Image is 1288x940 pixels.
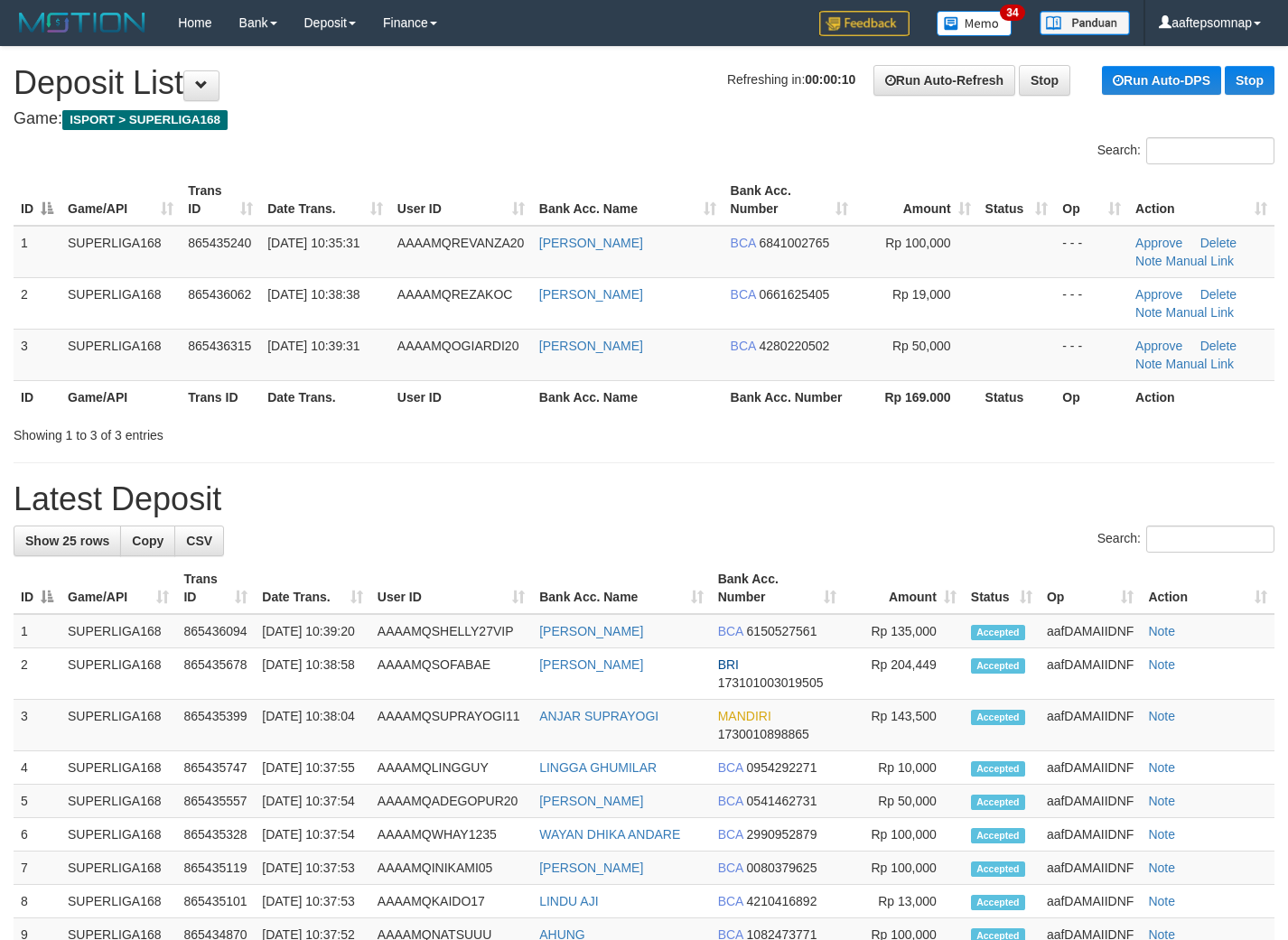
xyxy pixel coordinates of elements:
span: Accepted [971,861,1025,877]
span: Copy 6841002765 to clipboard [760,236,830,250]
span: Accepted [971,658,1025,674]
td: 865435557 [176,785,255,818]
th: Op [1055,380,1128,414]
span: Copy 6150527561 to clipboard [747,624,817,638]
td: - - - [1055,277,1128,329]
td: 3 [14,700,61,751]
td: AAAAMQADEGOPUR20 [370,785,532,818]
a: Note [1148,657,1175,672]
th: Game/API: activate to sort column ascending [61,174,181,226]
a: Manual Link [1166,357,1235,371]
span: Accepted [971,795,1025,810]
td: aafDAMAIIDNF [1040,751,1141,785]
td: - - - [1055,329,1128,380]
td: SUPERLIGA168 [61,329,181,380]
td: aafDAMAIIDNF [1040,614,1141,648]
a: Note [1148,827,1175,842]
span: BRI [718,657,739,672]
td: SUPERLIGA168 [61,885,176,918]
td: SUPERLIGA168 [61,751,176,785]
td: 1 [14,226,61,278]
span: Copy 2990952879 to clipboard [747,827,817,842]
th: Status [978,380,1056,414]
span: 865435240 [188,236,251,250]
img: Feedback.jpg [819,11,910,36]
td: AAAAMQLINGGUY [370,751,532,785]
span: Copy 4280220502 to clipboard [760,339,830,353]
a: Note [1148,794,1175,808]
th: Status: activate to sort column ascending [964,563,1040,614]
img: MOTION_logo.png [14,9,151,36]
th: ID: activate to sort column descending [14,174,61,226]
span: AAAAMQREZAKOC [397,287,513,302]
input: Search: [1146,526,1274,553]
td: 865435678 [176,648,255,700]
a: WAYAN DHIKA ANDARE [539,827,680,842]
span: CSV [186,534,212,548]
td: [DATE] 10:37:54 [255,818,370,852]
a: Note [1135,254,1162,268]
td: SUPERLIGA168 [61,785,176,818]
td: 2 [14,648,61,700]
td: 5 [14,785,61,818]
td: [DATE] 10:39:20 [255,614,370,648]
h1: Latest Deposit [14,481,1274,517]
td: aafDAMAIIDNF [1040,885,1141,918]
span: [DATE] 10:38:38 [267,287,359,302]
span: Refreshing in: [727,72,855,87]
span: BCA [718,760,743,775]
span: 34 [1000,5,1024,21]
th: Bank Acc. Number: activate to sort column ascending [711,563,844,614]
span: Rp 50,000 [892,339,951,353]
th: Bank Acc. Name: activate to sort column ascending [532,563,710,614]
th: Trans ID [181,380,260,414]
a: CSV [174,526,224,556]
span: Rp 19,000 [892,287,951,302]
a: Note [1148,861,1175,875]
td: [DATE] 10:37:53 [255,885,370,918]
th: Action: activate to sort column ascending [1141,563,1274,614]
th: Game/API [61,380,181,414]
span: [DATE] 10:39:31 [267,339,359,353]
span: Copy 0541462731 to clipboard [747,794,817,808]
span: Accepted [971,895,1025,910]
span: Copy 0080379625 to clipboard [747,861,817,875]
th: User ID: activate to sort column ascending [390,174,532,226]
a: [PERSON_NAME] [539,287,643,302]
td: SUPERLIGA168 [61,614,176,648]
td: 865436094 [176,614,255,648]
th: Action: activate to sort column ascending [1128,174,1274,226]
img: panduan.png [1040,11,1130,35]
span: Accepted [971,710,1025,725]
td: aafDAMAIIDNF [1040,852,1141,885]
th: Date Trans.: activate to sort column ascending [260,174,390,226]
th: Amount: activate to sort column ascending [844,563,964,614]
a: Delete [1200,287,1237,302]
span: MANDIRI [718,709,771,723]
span: Copy 1730010898865 to clipboard [718,727,809,741]
td: Rp 204,449 [844,648,964,700]
span: Accepted [971,828,1025,843]
td: SUPERLIGA168 [61,818,176,852]
td: Rp 100,000 [844,818,964,852]
span: Copy 4210416892 to clipboard [747,894,817,908]
span: ISPORT > SUPERLIGA168 [62,110,228,130]
th: Date Trans.: activate to sort column ascending [255,563,370,614]
td: 8 [14,885,61,918]
a: Copy [120,526,175,556]
span: Copy 0661625405 to clipboard [760,287,830,302]
span: BCA [718,861,743,875]
a: Stop [1019,65,1070,96]
td: aafDAMAIIDNF [1040,700,1141,751]
td: AAAAMQINIKAMI05 [370,852,532,885]
h4: Game: [14,110,1274,128]
a: Note [1148,709,1175,723]
td: 3 [14,329,61,380]
td: [DATE] 10:37:54 [255,785,370,818]
td: Rp 50,000 [844,785,964,818]
td: [DATE] 10:38:58 [255,648,370,700]
a: Manual Link [1166,254,1235,268]
th: User ID: activate to sort column ascending [370,563,532,614]
span: BCA [718,624,743,638]
h1: Deposit List [14,65,1274,101]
